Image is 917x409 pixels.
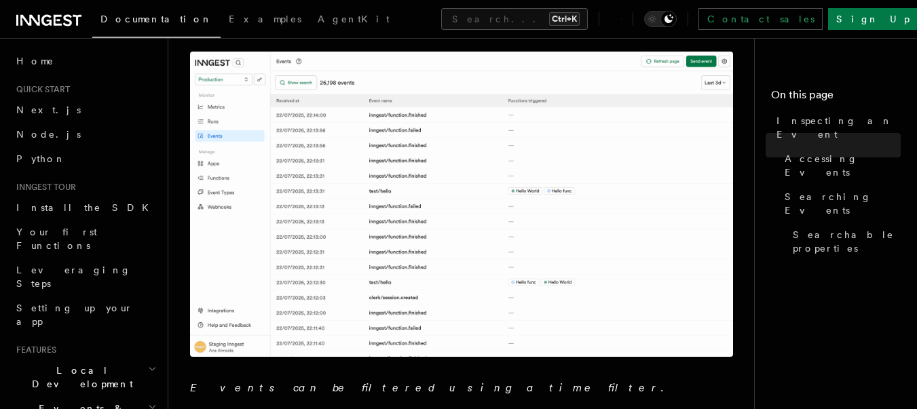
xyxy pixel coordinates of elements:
[11,49,160,73] a: Home
[11,345,56,355] span: Features
[11,296,160,334] a: Setting up your app
[190,381,677,394] em: Events can be filtered using a time filter.
[92,4,221,38] a: Documentation
[11,182,76,193] span: Inngest tour
[549,12,580,26] kbd: Ctrl+K
[771,87,901,109] h4: On this page
[441,8,588,30] button: Search...Ctrl+K
[11,147,160,171] a: Python
[11,358,160,396] button: Local Development
[16,104,81,115] span: Next.js
[11,258,160,296] a: Leveraging Steps
[16,153,66,164] span: Python
[229,14,301,24] span: Examples
[16,303,133,327] span: Setting up your app
[644,11,677,27] button: Toggle dark mode
[11,122,160,147] a: Node.js
[787,222,901,260] a: Searchable properties
[793,228,901,255] span: Searchable properties
[11,98,160,122] a: Next.js
[100,14,212,24] span: Documentation
[16,265,131,289] span: Leveraging Steps
[221,4,310,37] a: Examples
[779,147,901,184] a: Accessing Events
[16,54,54,68] span: Home
[318,14,390,24] span: AgentKit
[16,227,97,251] span: Your first Functions
[771,109,901,147] a: Inspecting an Event
[779,184,901,222] a: Searching Events
[310,4,398,37] a: AgentKit
[785,152,901,179] span: Accessing Events
[698,8,823,30] a: Contact sales
[11,84,70,95] span: Quick start
[776,114,901,141] span: Inspecting an Event
[785,190,901,217] span: Searching Events
[11,220,160,258] a: Your first Functions
[16,129,81,140] span: Node.js
[11,364,148,391] span: Local Development
[11,195,160,220] a: Install the SDK
[16,202,157,213] span: Install the SDK
[190,52,733,357] img: The Events list features the last events received.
